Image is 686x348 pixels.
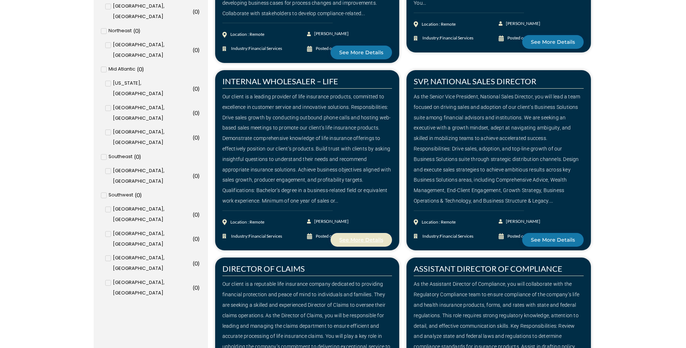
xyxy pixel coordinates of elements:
[312,216,349,227] span: [PERSON_NAME]
[142,65,144,72] span: )
[198,109,200,116] span: )
[133,27,135,34] span: (
[193,260,195,267] span: (
[422,19,456,30] div: Location : Remote
[414,76,536,86] a: SVP, NATIONAL SALES DIRECTOR
[139,153,141,160] span: )
[139,27,140,34] span: )
[198,8,200,15] span: )
[193,109,195,116] span: (
[195,211,198,218] span: 0
[137,191,140,198] span: 0
[339,237,383,242] span: See More Details
[230,29,264,40] div: Location : Remote
[222,76,338,86] a: INTERNAL WHOLESALER – LIFE
[193,134,195,141] span: (
[113,40,191,61] span: [GEOGRAPHIC_DATA], [GEOGRAPHIC_DATA]
[198,260,200,267] span: )
[113,229,191,250] span: [GEOGRAPHIC_DATA], [GEOGRAPHIC_DATA]
[113,204,191,225] span: [GEOGRAPHIC_DATA], [GEOGRAPHIC_DATA]
[113,253,191,274] span: [GEOGRAPHIC_DATA], [GEOGRAPHIC_DATA]
[137,65,139,72] span: (
[499,216,541,227] a: [PERSON_NAME]
[195,46,198,53] span: 0
[135,27,139,34] span: 0
[193,284,195,291] span: (
[193,235,195,242] span: (
[193,85,195,92] span: (
[195,235,198,242] span: 0
[136,153,139,160] span: 0
[193,46,195,53] span: (
[113,103,191,124] span: [GEOGRAPHIC_DATA], [GEOGRAPHIC_DATA]
[331,46,392,59] a: See More Details
[195,284,198,291] span: 0
[339,50,383,55] span: See More Details
[108,152,132,162] span: Southeast
[193,211,195,218] span: (
[198,46,200,53] span: )
[331,233,392,247] a: See More Details
[195,109,198,116] span: 0
[113,277,191,298] span: [GEOGRAPHIC_DATA], [GEOGRAPHIC_DATA]
[414,264,562,273] a: ASSISTANT DIRECTOR OF COMPLIANCE
[307,29,349,39] a: [PERSON_NAME]
[108,64,135,75] span: Mid Atlantic
[195,85,198,92] span: 0
[198,172,200,179] span: )
[504,216,540,227] span: [PERSON_NAME]
[522,233,584,247] a: See More Details
[504,18,540,29] span: [PERSON_NAME]
[531,237,575,242] span: See More Details
[113,166,191,187] span: [GEOGRAPHIC_DATA], [GEOGRAPHIC_DATA]
[531,39,575,44] span: See More Details
[195,260,198,267] span: 0
[422,217,456,228] div: Location : Remote
[307,216,349,227] a: [PERSON_NAME]
[193,172,195,179] span: (
[230,217,264,228] div: Location : Remote
[222,264,305,273] a: DIRECTOR OF CLAIMS
[195,172,198,179] span: 0
[198,284,200,291] span: )
[108,190,133,200] span: Southwest
[522,35,584,49] a: See More Details
[198,134,200,141] span: )
[198,235,200,242] span: )
[139,65,142,72] span: 0
[113,78,191,99] span: [US_STATE], [GEOGRAPHIC_DATA]
[113,127,191,148] span: [GEOGRAPHIC_DATA], [GEOGRAPHIC_DATA]
[222,92,392,206] div: Our client is a leading provider of life insurance products, committed to excellence in customer ...
[193,8,195,15] span: (
[312,29,349,39] span: [PERSON_NAME]
[198,85,200,92] span: )
[108,26,132,36] span: Northeast
[499,18,541,29] a: [PERSON_NAME]
[134,153,136,160] span: (
[414,92,584,206] div: As the Senior Vice President, National Sales Director, you will lead a team focused on driving sa...
[135,191,137,198] span: (
[195,134,198,141] span: 0
[195,8,198,15] span: 0
[140,191,142,198] span: )
[198,211,200,218] span: )
[113,1,191,22] span: [GEOGRAPHIC_DATA], [GEOGRAPHIC_DATA]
